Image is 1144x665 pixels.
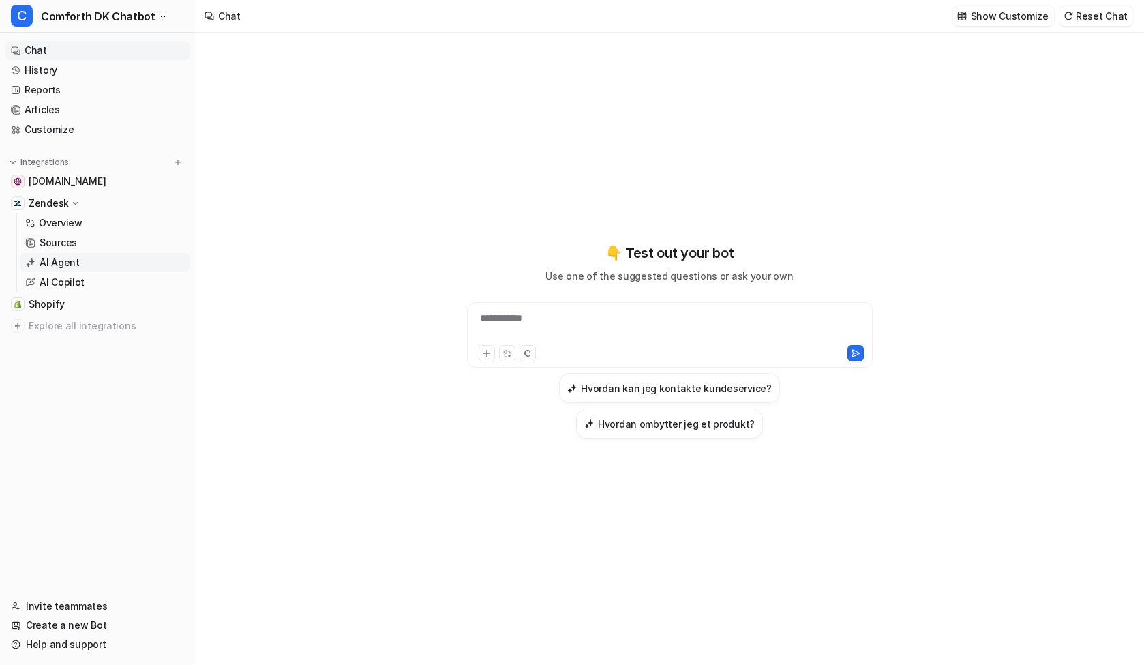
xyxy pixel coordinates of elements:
[5,295,190,314] a: ShopifyShopify
[14,177,22,186] img: comforth.dk
[5,316,190,336] a: Explore all integrations
[581,381,771,396] h3: Hvordan kan jeg kontakte kundeservice?
[5,597,190,616] a: Invite teammates
[173,158,183,167] img: menu_add.svg
[559,373,779,403] button: Hvordan kan jeg kontakte kundeservice?Hvordan kan jeg kontakte kundeservice?
[11,5,33,27] span: C
[40,276,85,289] p: AI Copilot
[5,100,190,119] a: Articles
[5,616,190,635] a: Create a new Bot
[545,269,793,283] p: Use one of the suggested questions or ask your own
[5,172,190,191] a: comforth.dk[DOMAIN_NAME]
[957,11,967,21] img: customize
[14,300,22,308] img: Shopify
[953,6,1054,26] button: Show Customize
[5,41,190,60] a: Chat
[29,315,185,337] span: Explore all integrations
[20,233,190,252] a: Sources
[584,419,594,429] img: Hvordan ombytter jeg et produkt?
[20,157,69,168] p: Integrations
[29,196,69,210] p: Zendesk
[29,297,65,311] span: Shopify
[598,417,755,431] h3: Hvordan ombytter jeg et produkt?
[8,158,18,167] img: expand menu
[605,243,734,263] p: 👇 Test out your bot
[40,236,77,250] p: Sources
[5,80,190,100] a: Reports
[29,175,106,188] span: [DOMAIN_NAME]
[20,273,190,292] a: AI Copilot
[576,409,763,439] button: Hvordan ombytter jeg et produkt?Hvordan ombytter jeg et produkt?
[5,156,73,169] button: Integrations
[39,216,82,230] p: Overview
[1059,6,1133,26] button: Reset Chat
[5,635,190,654] a: Help and support
[971,9,1049,23] p: Show Customize
[5,61,190,80] a: History
[567,383,577,394] img: Hvordan kan jeg kontakte kundeservice?
[20,253,190,272] a: AI Agent
[41,7,155,26] span: Comforth DK Chatbot
[5,120,190,139] a: Customize
[20,213,190,233] a: Overview
[11,319,25,333] img: explore all integrations
[218,9,241,23] div: Chat
[1064,11,1073,21] img: reset
[40,256,80,269] p: AI Agent
[14,199,22,207] img: Zendesk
